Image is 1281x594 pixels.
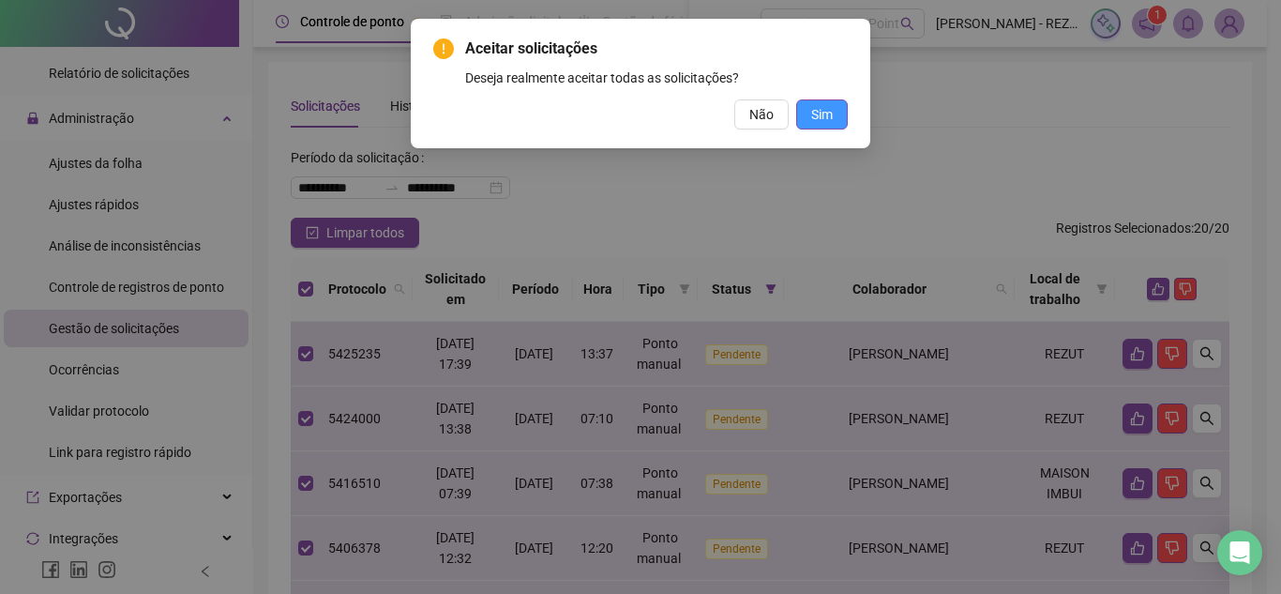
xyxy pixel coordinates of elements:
button: Sim [796,99,848,129]
div: Deseja realmente aceitar todas as solicitações? [465,68,848,88]
span: Sim [811,104,833,125]
div: Open Intercom Messenger [1217,530,1262,575]
span: exclamation-circle [433,38,454,59]
button: Não [734,99,789,129]
span: Aceitar solicitações [465,38,848,60]
span: Não [749,104,774,125]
